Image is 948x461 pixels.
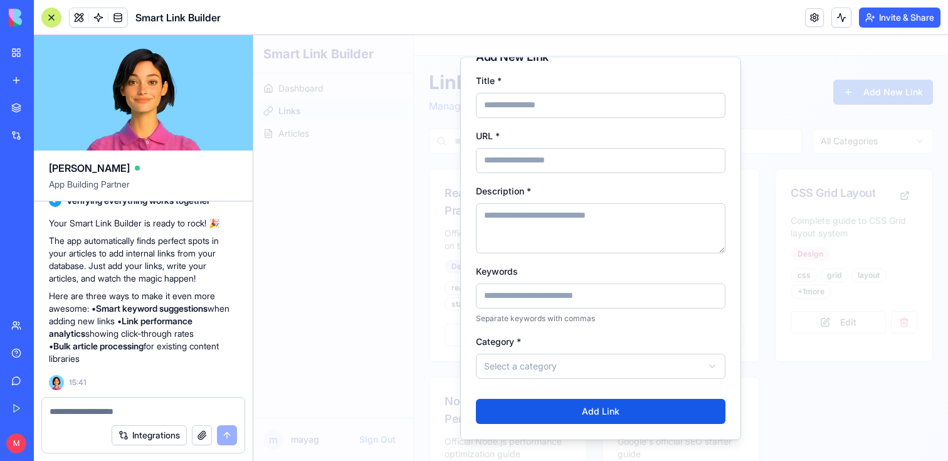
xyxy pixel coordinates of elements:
strong: Link performance analytics [49,315,192,339]
button: Add Link [223,364,472,389]
span: 15:41 [69,378,87,388]
label: URL * [223,95,246,106]
span: M [6,433,26,453]
button: Integrations [112,425,187,445]
label: Keywords [223,231,265,241]
p: Here are three ways to make it even more awesome: • when adding new links • showing click-through... [49,290,238,365]
p: Your Smart Link Builder is ready to rock! 🎉 [49,217,238,230]
h2: Add New Link [223,16,472,28]
label: Category * [223,301,268,312]
label: Title * [223,40,248,51]
span: Smart Link Builder [135,10,221,25]
p: The app automatically finds perfect spots in your articles to add internal links from your databa... [49,235,238,285]
button: Invite & Share [859,8,940,28]
label: Description * [223,151,278,161]
strong: Bulk article processing [53,341,144,351]
span: App Building Partner [49,178,238,201]
img: Ella_00000_wcx2te.png [49,375,64,390]
p: Separate keywords with commas [223,278,472,289]
span: [PERSON_NAME] [49,161,130,176]
img: logo [9,9,87,26]
strong: Smart keyword suggestions [96,303,208,314]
